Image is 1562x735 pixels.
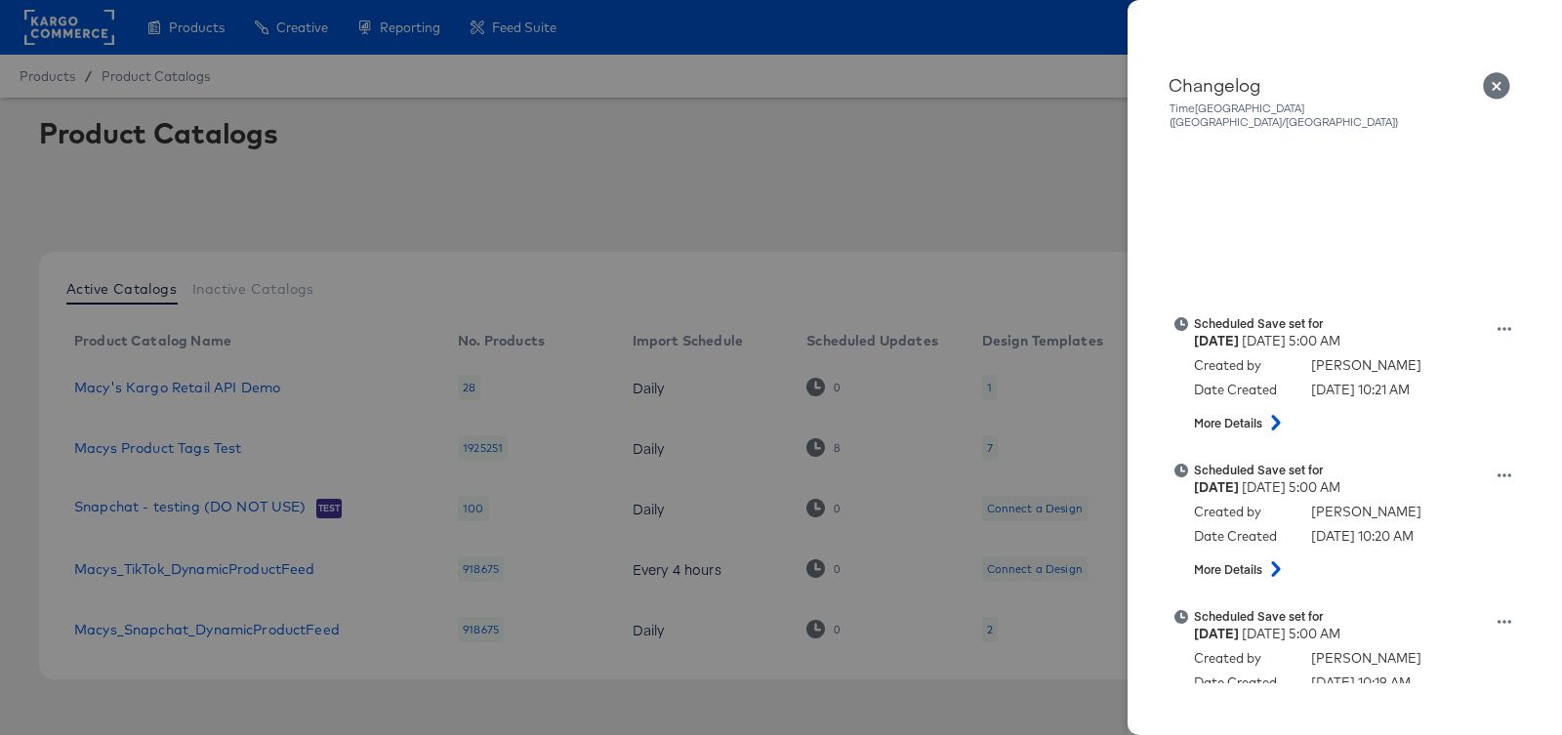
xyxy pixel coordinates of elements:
[1194,356,1292,375] div: Created by
[1194,381,1292,399] div: Date Created
[1194,674,1292,692] div: Date Created
[1169,74,1512,96] div: Changelog
[1194,625,1521,643] div: [DATE] 5:00 AM
[1311,381,1410,399] div: [DATE] 10:21 AM
[1311,503,1421,521] div: [PERSON_NAME]
[1194,479,1239,495] strong: [DATE]
[1311,356,1421,375] div: [PERSON_NAME]
[1194,333,1239,348] strong: [DATE]
[1311,527,1414,546] div: [DATE] 10:20 AM
[1194,649,1292,668] div: Created by
[1194,503,1292,521] div: Created by
[1311,674,1411,692] div: [DATE] 10:19 AM
[1194,561,1262,578] strong: More Details
[1194,527,1292,546] div: Date Created
[1194,608,1323,624] strong: Scheduled Save set for
[1311,649,1421,668] div: [PERSON_NAME]
[1469,59,1524,113] button: Close
[1194,315,1323,331] strong: Scheduled Save set for
[1194,462,1323,477] strong: Scheduled Save set for
[1194,478,1521,497] div: [DATE] 5:00 AM
[1194,415,1262,431] strong: More Details
[1169,102,1512,129] div: Time [GEOGRAPHIC_DATA] ([GEOGRAPHIC_DATA]/[GEOGRAPHIC_DATA])
[1194,626,1239,641] strong: [DATE]
[1194,332,1521,350] div: [DATE] 5:00 AM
